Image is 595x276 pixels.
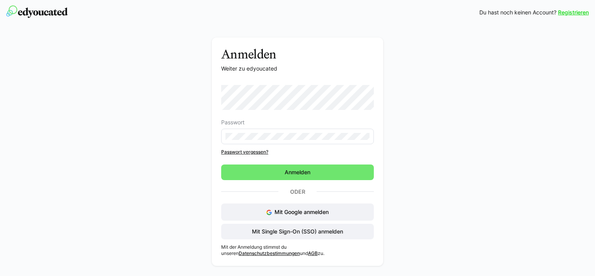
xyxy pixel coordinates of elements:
[221,165,374,180] button: Anmelden
[308,250,318,256] a: AGB
[479,9,556,16] span: Du hast noch keinen Account?
[221,244,374,257] p: Mit der Anmeldung stimmst du unseren und zu.
[221,65,374,73] p: Weiter zu edyoucated
[275,209,329,215] span: Mit Google anmelden
[221,149,374,155] a: Passwort vergessen?
[221,47,374,62] h3: Anmelden
[221,224,374,239] button: Mit Single Sign-On (SSO) anmelden
[278,186,317,197] p: Oder
[251,228,344,235] span: Mit Single Sign-On (SSO) anmelden
[283,168,312,176] span: Anmelden
[239,250,300,256] a: Datenschutzbestimmungen
[221,119,245,126] span: Passwort
[558,9,589,16] a: Registrieren
[221,203,374,221] button: Mit Google anmelden
[6,5,68,18] img: edyoucated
